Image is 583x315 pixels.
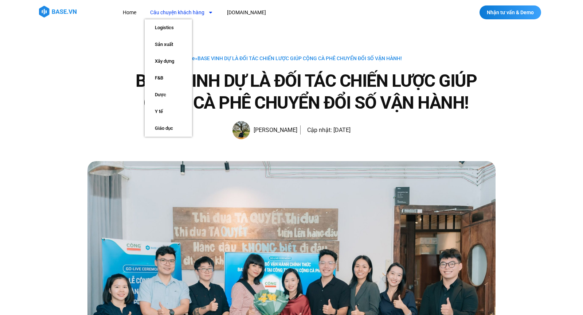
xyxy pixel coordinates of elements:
a: Home [117,6,142,19]
img: Picture of Đoàn Đức [232,121,250,139]
a: Logistics [145,19,192,36]
a: Dược [145,86,192,103]
a: Xây dựng [145,53,192,70]
a: Giáo dục [145,120,192,137]
a: [DOMAIN_NAME] [222,6,271,19]
time: [DATE] [333,127,351,133]
ul: Câu chuyện khách hàng [145,19,192,137]
span: » [181,55,402,61]
nav: Menu [117,6,400,19]
span: Cập nhật: [307,127,332,133]
a: Sản xuất [145,36,192,53]
a: Câu chuyện khách hàng [145,6,219,19]
a: Nhận tư vấn & Demo [480,5,541,19]
span: [PERSON_NAME] [250,125,297,135]
span: BASE VINH DỰ LÀ ĐỐI TÁC CHIẾN LƯỢC GIÚP CỘNG CÀ PHÊ CHUYỂN ĐỔI SỐ VẬN HÀNH! [197,55,402,61]
a: F&B [145,70,192,86]
h1: BASE VINH DỰ LÀ ĐỐI TÁC CHIẾN LƯỢC GIÚP CỘNG CÀ PHÊ CHUYỂN ĐỔI SỐ VẬN HÀNH! [117,70,496,114]
a: Y tế [145,103,192,120]
a: Picture of Đoàn Đức [PERSON_NAME] [232,121,297,139]
span: Nhận tư vấn & Demo [487,10,534,15]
